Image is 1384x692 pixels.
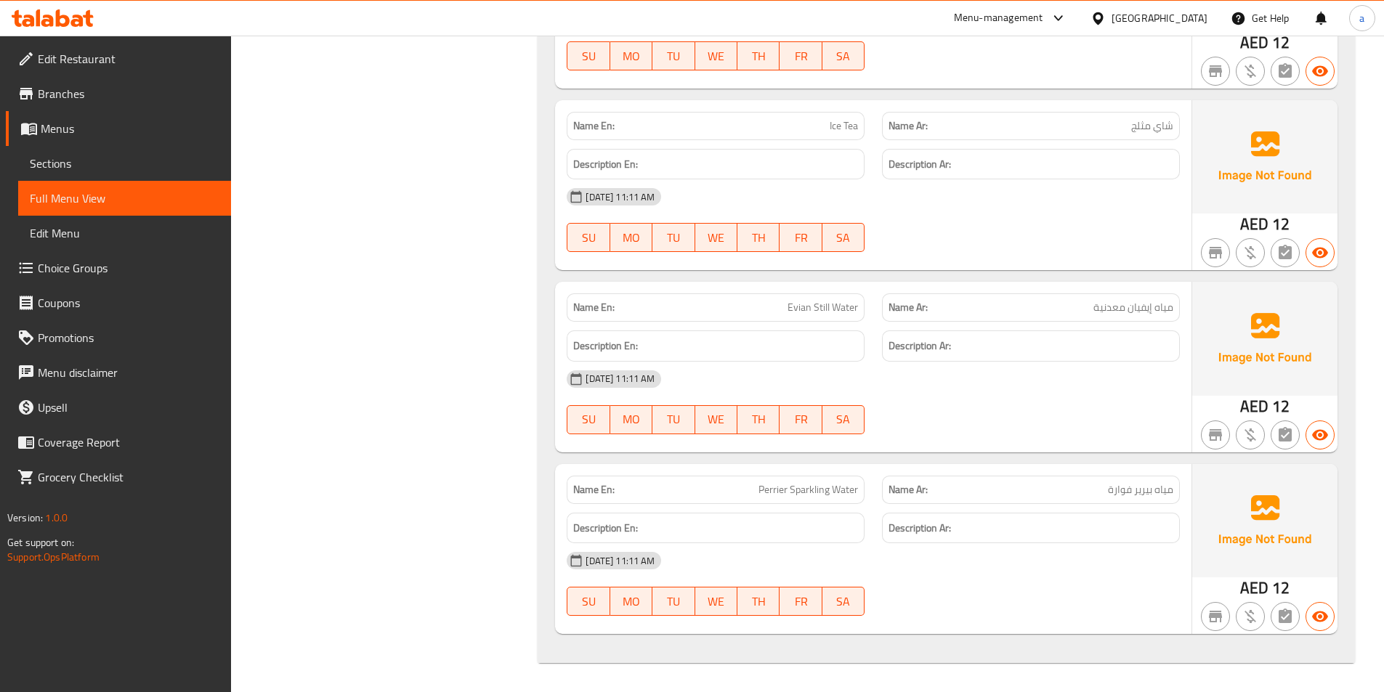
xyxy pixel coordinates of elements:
span: TU [658,591,689,612]
button: TH [737,41,780,70]
button: MO [610,405,652,434]
button: Available [1306,420,1335,449]
a: Full Menu View [18,181,231,216]
span: شاي مثلج [1131,118,1173,134]
span: [DATE] 11:11 AM [580,372,660,386]
button: WE [695,41,737,70]
a: Edit Menu [18,216,231,251]
span: TH [743,227,774,248]
button: TU [652,223,695,252]
span: Branches [38,85,219,102]
span: WE [701,591,732,612]
span: AED [1240,574,1268,602]
button: Not has choices [1271,57,1300,86]
span: Ice Tea [830,118,858,134]
span: TU [658,46,689,67]
button: Purchased item [1236,602,1265,631]
button: FR [780,41,822,70]
a: Menu disclaimer [6,355,231,390]
button: SA [822,405,865,434]
button: Available [1306,602,1335,631]
span: AED [1240,392,1268,420]
span: TH [743,409,774,430]
a: Grocery Checklist [6,460,231,494]
span: FR [785,591,816,612]
a: Edit Restaurant [6,41,231,76]
button: Purchased item [1236,57,1265,86]
strong: Description En: [573,337,638,355]
button: Available [1306,238,1335,267]
strong: Name En: [573,482,615,497]
button: WE [695,587,737,616]
span: Evian Still Water [788,300,858,315]
button: TU [652,587,695,616]
span: TH [743,46,774,67]
a: Upsell [6,390,231,425]
button: TH [737,223,780,252]
span: SU [573,591,604,612]
span: MO [616,409,647,430]
span: WE [701,409,732,430]
span: a [1359,10,1364,26]
span: 12 [1272,210,1290,238]
strong: Name Ar: [889,300,928,315]
span: TH [743,591,774,612]
span: TU [658,227,689,248]
strong: Description Ar: [889,519,951,537]
button: Not has choices [1271,238,1300,267]
button: SU [567,223,610,252]
span: Coupons [38,294,219,312]
span: SA [828,409,859,430]
span: Perrier Sparkling Water [758,482,858,497]
button: Purchased item [1236,420,1265,449]
a: Branches [6,76,231,111]
a: Coverage Report [6,425,231,460]
span: Get support on: [7,533,74,552]
button: Not branch specific item [1201,57,1230,86]
button: Available [1306,57,1335,86]
button: SU [567,41,610,70]
span: FR [785,227,816,248]
span: Edit Menu [30,224,219,242]
span: Version: [7,508,43,527]
a: Support.OpsPlatform [7,548,100,566]
strong: Name Ar: [889,118,928,134]
span: Upsell [38,399,219,416]
a: Menus [6,111,231,146]
span: Sections [30,155,219,172]
img: Ae5nvW7+0k+MAAAAAElFTkSuQmCC [1192,464,1338,577]
span: SA [828,227,859,248]
span: WE [701,46,732,67]
button: TH [737,405,780,434]
a: Choice Groups [6,251,231,285]
button: SA [822,223,865,252]
strong: Description Ar: [889,155,951,174]
span: Grocery Checklist [38,468,219,486]
span: مياه إيفيان معدنية [1093,300,1173,315]
span: [DATE] 11:11 AM [580,554,660,568]
span: FR [785,409,816,430]
button: Purchased item [1236,238,1265,267]
span: SA [828,591,859,612]
span: Menu disclaimer [38,364,219,381]
a: Promotions [6,320,231,355]
span: MO [616,591,647,612]
strong: Name En: [573,300,615,315]
strong: Description En: [573,155,638,174]
span: MO [616,227,647,248]
button: SU [567,587,610,616]
button: MO [610,587,652,616]
button: TH [737,587,780,616]
a: Sections [18,146,231,181]
button: SA [822,41,865,70]
span: Edit Restaurant [38,50,219,68]
span: SU [573,46,604,67]
button: MO [610,223,652,252]
span: SA [828,46,859,67]
span: Promotions [38,329,219,346]
span: مياه بيرير فوارة [1108,482,1173,497]
button: Not has choices [1271,602,1300,631]
button: Not branch specific item [1201,602,1230,631]
span: WE [701,227,732,248]
button: Not branch specific item [1201,420,1230,449]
